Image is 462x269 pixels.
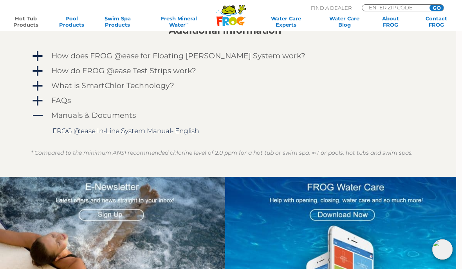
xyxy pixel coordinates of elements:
[146,15,212,28] a: Fresh MineralWater∞
[31,65,419,77] a: a How do FROG @ease Test Strips work?
[51,67,196,75] h4: How do FROG @ease Test Strips work?
[31,149,413,156] em: * Compared to the minimum ANSI recommended chlorine level of 2.0 ppm for a hot tub or swim spa. ∞...
[54,15,89,28] a: PoolProducts
[31,79,419,92] a: a What is SmartChlor Technology?
[51,81,174,90] h4: What is SmartChlor Technology?
[31,50,419,62] a: a How does FROG @ease for Floating [PERSON_NAME] System work?
[327,15,362,28] a: Water CareBlog
[8,15,43,28] a: Hot TubProducts
[32,51,43,62] span: a
[32,65,43,77] span: a
[186,21,188,25] sup: ∞
[31,94,419,107] a: a FAQs
[373,15,408,28] a: AboutFROG
[432,239,453,260] img: openIcon
[52,127,199,135] a: FROG @ease In-Line System Manual- English
[31,109,419,122] a: A Manuals & Documents
[51,52,305,60] h4: How does FROG @ease for Floating [PERSON_NAME] System work?
[311,4,352,11] p: Find A Dealer
[32,95,43,107] span: a
[51,111,136,120] h4: Manuals & Documents
[256,15,316,28] a: Water CareExperts
[51,96,71,105] h4: FAQs
[32,80,43,92] span: a
[100,15,135,28] a: Swim SpaProducts
[419,15,454,28] a: ContactFROG
[368,5,421,10] input: Zip Code Form
[32,110,43,122] span: A
[430,5,444,11] input: GO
